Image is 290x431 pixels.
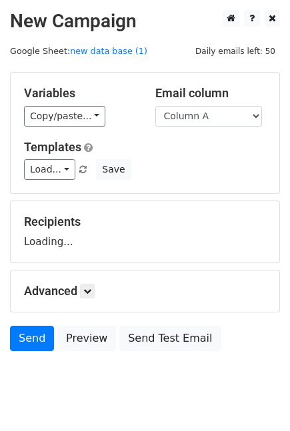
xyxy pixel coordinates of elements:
[24,215,266,229] h5: Recipients
[10,326,54,351] a: Send
[70,46,147,56] a: new data base (1)
[24,140,81,154] a: Templates
[24,86,135,101] h5: Variables
[10,10,280,33] h2: New Campaign
[191,44,280,59] span: Daily emails left: 50
[57,326,116,351] a: Preview
[10,46,147,56] small: Google Sheet:
[155,86,267,101] h5: Email column
[24,106,105,127] a: Copy/paste...
[119,326,221,351] a: Send Test Email
[191,46,280,56] a: Daily emails left: 50
[24,215,266,249] div: Loading...
[24,284,266,298] h5: Advanced
[24,159,75,180] a: Load...
[96,159,131,180] button: Save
